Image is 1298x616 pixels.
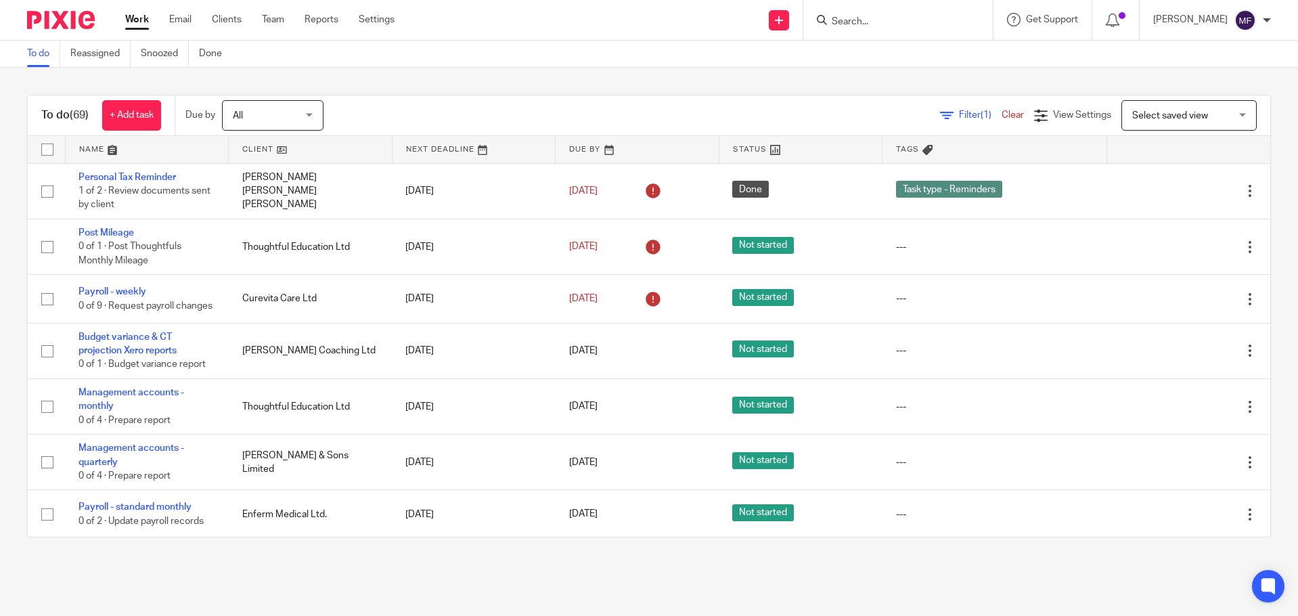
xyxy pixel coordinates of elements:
td: [DATE] [392,219,556,274]
p: [PERSON_NAME] [1153,13,1228,26]
div: --- [896,240,1093,254]
span: 0 of 2 · Update payroll records [79,516,204,526]
td: [DATE] [392,275,556,323]
a: Team [262,13,284,26]
a: Management accounts - quarterly [79,443,184,466]
span: Not started [732,237,794,254]
a: Settings [359,13,395,26]
span: Done [732,181,769,198]
span: [DATE] [569,294,598,303]
div: --- [896,344,1093,357]
span: [DATE] [569,242,598,252]
p: Due by [185,108,215,122]
img: svg%3E [1234,9,1256,31]
span: 0 of 1 · Post Thoughtfuls Monthly Mileage [79,242,181,266]
a: Personal Tax Reminder [79,173,176,182]
td: [DATE] [392,435,556,490]
a: Reports [305,13,338,26]
div: --- [896,400,1093,414]
td: Thoughtful Education Ltd [229,219,393,274]
span: Not started [732,397,794,414]
span: [DATE] [569,458,598,467]
img: Pixie [27,11,95,29]
span: (1) [981,110,991,120]
span: View Settings [1053,110,1111,120]
td: [DATE] [392,379,556,435]
a: Post Mileage [79,228,134,238]
a: Email [169,13,192,26]
h1: To do [41,108,89,123]
a: Done [199,41,232,67]
span: (69) [70,110,89,120]
span: All [233,111,243,120]
a: + Add task [102,100,161,131]
a: Payroll - weekly [79,287,146,296]
span: Select saved view [1132,111,1208,120]
td: [DATE] [392,163,556,219]
a: Management accounts - monthly [79,388,184,411]
span: [DATE] [569,346,598,355]
span: Task type - Reminders [896,181,1002,198]
td: [PERSON_NAME] Coaching Ltd [229,323,393,378]
td: Thoughtful Education Ltd [229,379,393,435]
div: --- [896,508,1093,521]
td: [PERSON_NAME] & Sons Limited [229,435,393,490]
span: Not started [732,504,794,521]
td: [DATE] [392,323,556,378]
a: Work [125,13,149,26]
td: [PERSON_NAME] [PERSON_NAME] [PERSON_NAME] [229,163,393,219]
span: Not started [732,452,794,469]
span: [DATE] [569,186,598,196]
td: Enferm Medical Ltd. [229,490,393,538]
span: [DATE] [569,402,598,412]
a: Clear [1002,110,1024,120]
span: 1 of 2 · Review documents sent by client [79,186,210,210]
span: Filter [959,110,1002,120]
span: Tags [896,146,919,153]
span: Not started [732,289,794,306]
a: Snoozed [141,41,189,67]
span: 0 of 4 · Prepare report [79,471,171,481]
span: [DATE] [569,510,598,519]
div: --- [896,456,1093,469]
a: Payroll - standard monthly [79,502,192,512]
a: Budget variance & CT projection Xero reports [79,332,177,355]
span: 0 of 9 · Request payroll changes [79,301,212,311]
a: Clients [212,13,242,26]
span: 0 of 1 · Budget variance report [79,360,206,370]
span: 0 of 4 · Prepare report [79,416,171,425]
a: To do [27,41,60,67]
td: Curevita Care Ltd [229,275,393,323]
a: Reassigned [70,41,131,67]
span: Get Support [1026,15,1078,24]
td: [DATE] [392,490,556,538]
span: Not started [732,340,794,357]
div: --- [896,292,1093,305]
input: Search [830,16,952,28]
